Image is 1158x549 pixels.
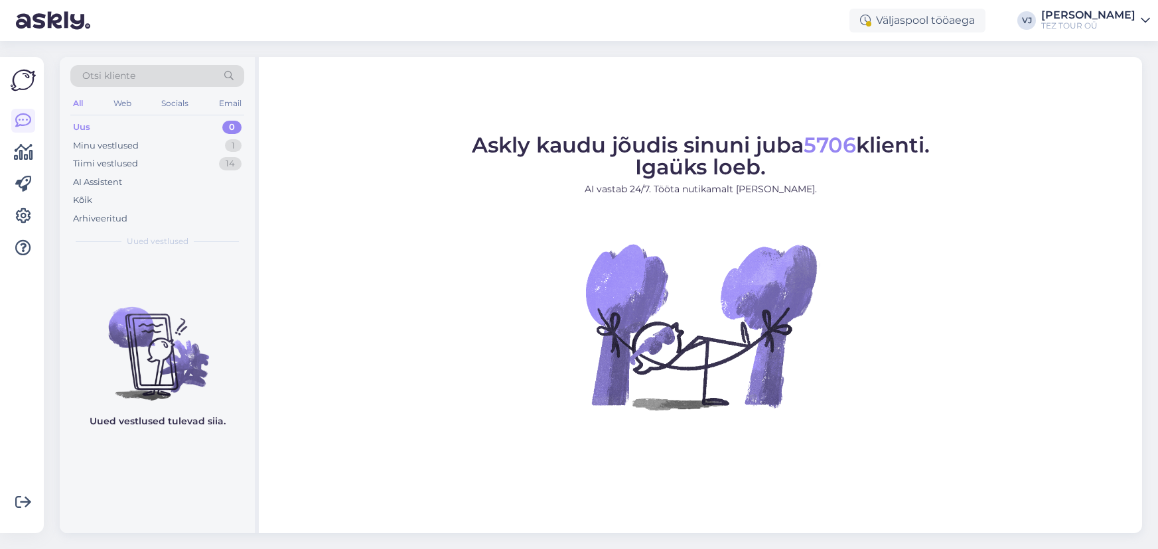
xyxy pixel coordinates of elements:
[472,132,930,180] span: Askly kaudu jõudis sinuni juba klienti. Igaüks loeb.
[82,69,135,83] span: Otsi kliente
[222,121,242,134] div: 0
[70,95,86,112] div: All
[1041,10,1135,21] div: [PERSON_NAME]
[1041,21,1135,31] div: TEZ TOUR OÜ
[581,207,820,446] img: No Chat active
[216,95,244,112] div: Email
[472,182,930,196] p: AI vastab 24/7. Tööta nutikamalt [PERSON_NAME].
[159,95,191,112] div: Socials
[849,9,985,32] div: Väljaspool tööaega
[1041,10,1150,31] a: [PERSON_NAME]TEZ TOUR OÜ
[219,157,242,170] div: 14
[73,121,90,134] div: Uus
[804,132,856,158] span: 5706
[90,414,226,428] p: Uued vestlused tulevad siia.
[60,283,255,402] img: No chats
[127,235,188,247] span: Uued vestlused
[1017,11,1036,30] div: VJ
[73,157,138,170] div: Tiimi vestlused
[73,139,139,152] div: Minu vestlused
[73,176,122,189] div: AI Assistent
[73,194,92,207] div: Kõik
[73,212,127,225] div: Arhiveeritud
[11,68,36,93] img: Askly Logo
[111,95,134,112] div: Web
[225,139,242,152] div: 1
